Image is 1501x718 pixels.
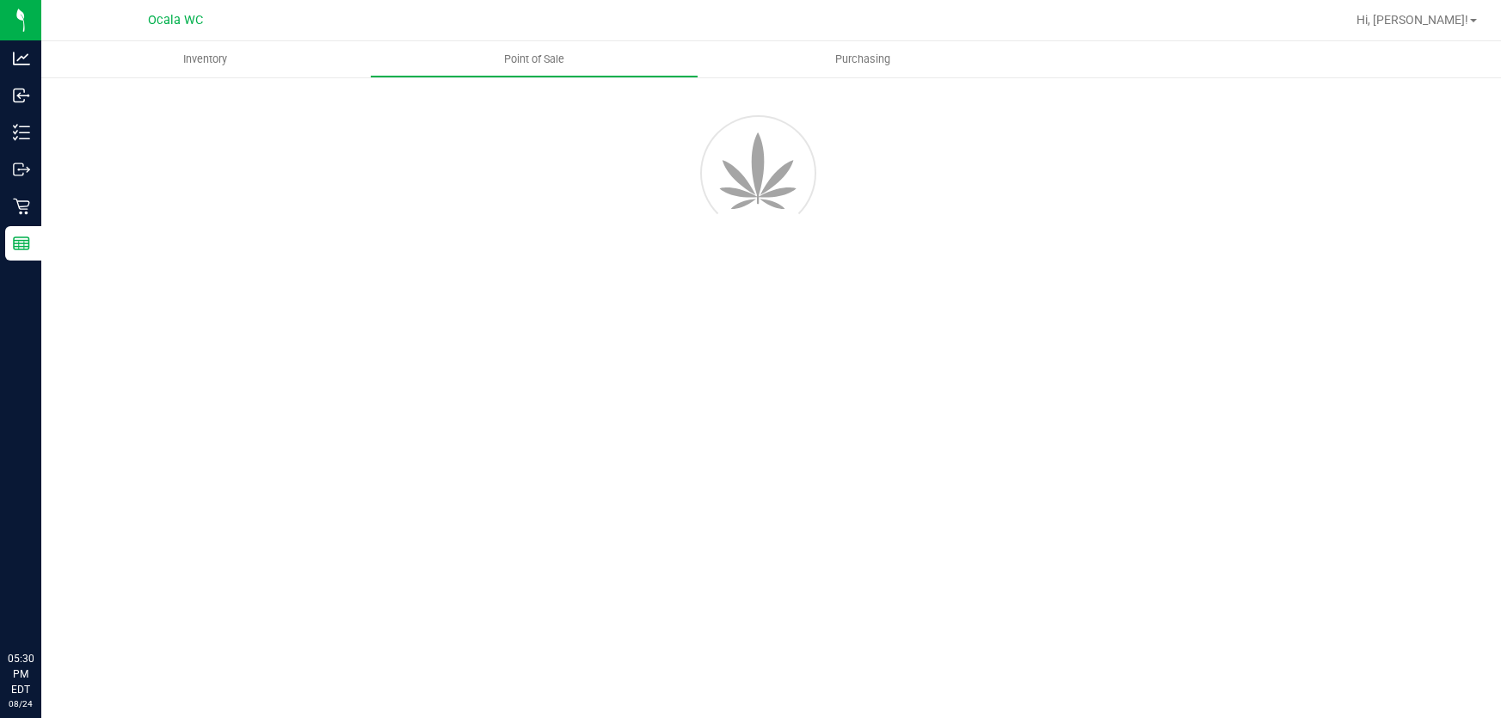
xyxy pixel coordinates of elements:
p: 05:30 PM EDT [8,651,34,697]
inline-svg: Outbound [13,161,30,178]
span: Inventory [160,52,250,67]
span: Purchasing [812,52,914,67]
inline-svg: Inbound [13,87,30,104]
a: Inventory [41,41,370,77]
inline-svg: Reports [13,235,30,252]
span: Ocala WC [148,13,203,28]
inline-svg: Retail [13,198,30,215]
a: Point of Sale [370,41,698,77]
inline-svg: Inventory [13,124,30,141]
span: Point of Sale [481,52,587,67]
p: 08/24 [8,697,34,710]
span: Hi, [PERSON_NAME]! [1356,13,1468,27]
a: Purchasing [698,41,1027,77]
inline-svg: Analytics [13,50,30,67]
